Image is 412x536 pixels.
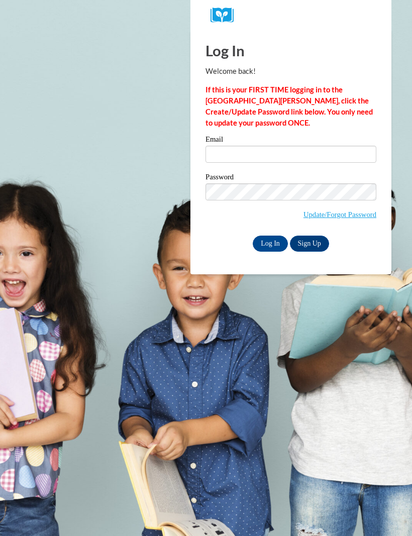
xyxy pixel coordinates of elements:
[290,236,329,252] a: Sign Up
[211,8,371,23] a: COX Campus
[253,236,288,252] input: Log In
[205,40,376,61] h1: Log In
[205,66,376,77] p: Welcome back!
[205,85,373,127] strong: If this is your FIRST TIME logging in to the [GEOGRAPHIC_DATA][PERSON_NAME], click the Create/Upd...
[205,136,376,146] label: Email
[211,8,241,23] img: Logo brand
[205,173,376,183] label: Password
[303,210,376,219] a: Update/Forgot Password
